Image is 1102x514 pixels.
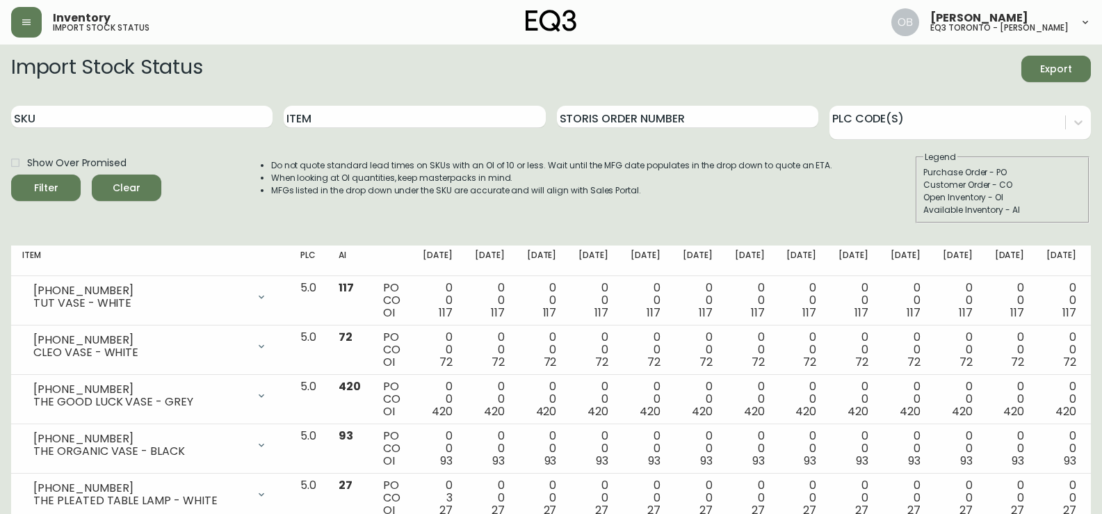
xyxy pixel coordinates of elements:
[856,453,868,469] span: 93
[735,282,765,319] div: 0 0
[423,331,453,369] div: 0 0
[423,380,453,418] div: 0 0
[995,282,1025,319] div: 0 0
[1035,246,1087,276] th: [DATE]
[848,403,868,419] span: 420
[339,329,353,345] span: 72
[952,403,973,419] span: 420
[327,246,372,276] th: AI
[475,380,505,418] div: 0 0
[432,403,453,419] span: 420
[1011,354,1024,370] span: 72
[786,380,816,418] div: 0 0
[735,430,765,467] div: 0 0
[631,331,661,369] div: 0 0
[804,453,816,469] span: 93
[339,477,353,493] span: 27
[786,331,816,369] div: 0 0
[464,246,516,276] th: [DATE]
[752,354,765,370] span: 72
[423,430,453,467] div: 0 0
[930,13,1028,24] span: [PERSON_NAME]
[33,396,248,408] div: THE GOOD LUCK VASE - GREY
[289,276,327,326] td: 5.0
[588,403,608,419] span: 420
[1064,453,1076,469] span: 93
[891,380,921,418] div: 0 0
[1055,403,1076,419] span: 420
[959,354,973,370] span: 72
[53,13,111,24] span: Inventory
[33,482,248,495] div: [PHONE_NUMBER]
[289,246,327,276] th: PLC
[11,56,202,82] h2: Import Stock Status
[383,282,400,319] div: PO CO
[1010,305,1024,321] span: 117
[631,430,661,467] div: 0 0
[880,246,932,276] th: [DATE]
[943,380,973,418] div: 0 0
[923,204,1082,216] div: Available Inventory - AI
[672,246,724,276] th: [DATE]
[527,430,557,467] div: 0 0
[527,380,557,418] div: 0 0
[484,403,505,419] span: 420
[527,282,557,319] div: 0 0
[891,331,921,369] div: 0 0
[412,246,464,276] th: [DATE]
[11,175,81,201] button: Filter
[907,354,921,370] span: 72
[827,246,880,276] th: [DATE]
[527,331,557,369] div: 0 0
[631,380,661,418] div: 0 0
[923,151,957,163] legend: Legend
[891,8,919,36] img: 8e0065c524da89c5c924d5ed86cfe468
[33,346,248,359] div: CLEO VASE - WHITE
[619,246,672,276] th: [DATE]
[648,453,661,469] span: 93
[930,24,1069,32] h5: eq3 toronto - [PERSON_NAME]
[724,246,776,276] th: [DATE]
[891,430,921,467] div: 0 0
[647,305,661,321] span: 117
[795,403,816,419] span: 420
[1062,305,1076,321] span: 117
[339,378,361,394] span: 420
[1012,453,1024,469] span: 93
[536,403,557,419] span: 420
[595,354,608,370] span: 72
[475,282,505,319] div: 0 0
[744,403,765,419] span: 420
[1046,430,1076,467] div: 0 0
[943,331,973,369] div: 0 0
[11,246,289,276] th: Item
[543,305,557,321] span: 117
[289,375,327,424] td: 5.0
[544,354,557,370] span: 72
[907,305,921,321] span: 117
[526,10,577,32] img: logo
[923,166,1082,179] div: Purchase Order - PO
[995,380,1025,418] div: 0 0
[33,284,248,297] div: [PHONE_NUMBER]
[33,433,248,445] div: [PHONE_NUMBER]
[838,430,868,467] div: 0 0
[683,430,713,467] div: 0 0
[22,282,278,312] div: [PHONE_NUMBER]TUT VASE - WHITE
[683,282,713,319] div: 0 0
[439,305,453,321] span: 117
[1021,56,1091,82] button: Export
[33,495,248,507] div: THE PLEATED TABLE LAMP - WHITE
[27,156,127,170] span: Show Over Promised
[53,24,149,32] h5: import stock status
[683,331,713,369] div: 0 0
[271,184,833,197] li: MFGs listed in the drop down under the SKU are accurate and will align with Sales Portal.
[786,430,816,467] div: 0 0
[1046,331,1076,369] div: 0 0
[700,453,713,469] span: 93
[440,453,453,469] span: 93
[339,428,353,444] span: 93
[923,179,1082,191] div: Customer Order - CO
[578,380,608,418] div: 0 0
[383,305,395,321] span: OI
